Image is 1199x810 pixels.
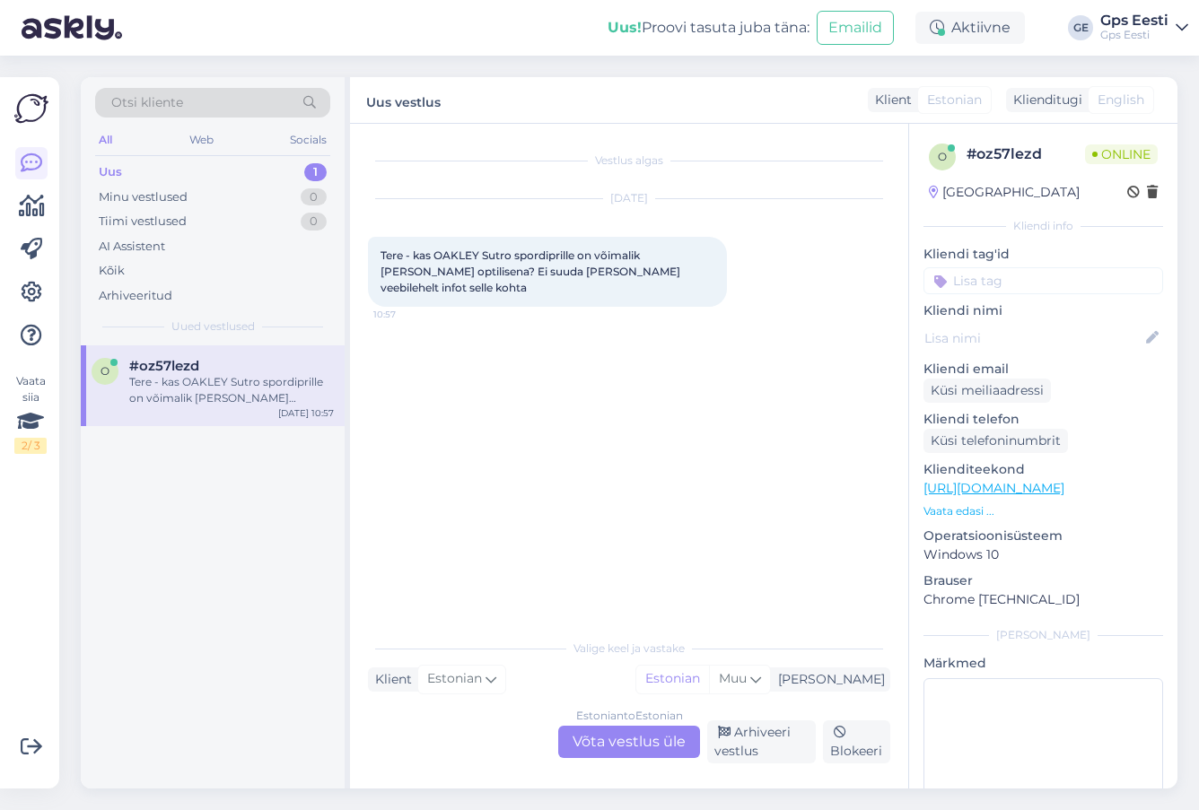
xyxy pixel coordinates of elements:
a: Gps EestiGps Eesti [1100,13,1188,42]
button: Emailid [817,11,894,45]
p: Klienditeekond [923,460,1163,479]
div: Klient [868,91,912,109]
div: Kliendi info [923,218,1163,234]
div: Tere - kas OAKLEY Sutro spordiprille on võimalik [PERSON_NAME] optilisena? Ei suuda [PERSON_NAME]... [129,374,334,406]
img: Askly Logo [14,91,48,126]
div: Vestlus algas [368,152,890,169]
span: Uued vestlused [171,318,255,335]
div: 2 / 3 [14,438,47,454]
div: Uus [99,163,122,181]
p: Kliendi nimi [923,301,1163,320]
span: Estonian [927,91,982,109]
div: 1 [304,163,327,181]
span: o [938,150,947,163]
div: Estonian [636,666,709,692]
div: Tiimi vestlused [99,213,187,231]
span: Muu [719,670,747,686]
p: Kliendi email [923,360,1163,379]
div: Klienditugi [1006,91,1082,109]
div: Küsi meiliaadressi [923,379,1051,403]
div: [DATE] [368,190,890,206]
label: Uus vestlus [366,88,441,112]
div: Blokeeri [823,720,890,763]
span: 10:57 [373,308,441,321]
div: Aktiivne [915,12,1025,44]
p: Chrome [TECHNICAL_ID] [923,590,1163,609]
div: Socials [286,128,330,152]
p: Brauser [923,571,1163,590]
div: Gps Eesti [1100,13,1168,28]
div: Vaata siia [14,373,47,454]
div: Estonian to Estonian [576,708,683,724]
span: English [1098,91,1144,109]
div: [PERSON_NAME] [923,627,1163,643]
p: Kliendi telefon [923,410,1163,429]
div: 0 [301,213,327,231]
p: Kliendi tag'id [923,245,1163,264]
div: [PERSON_NAME] [771,670,885,689]
div: 0 [301,188,327,206]
p: Operatsioonisüsteem [923,527,1163,545]
span: o [101,364,109,378]
input: Lisa nimi [924,328,1142,348]
div: AI Assistent [99,238,165,256]
div: Valige keel ja vastake [368,640,890,657]
p: Märkmed [923,654,1163,673]
span: Otsi kliente [111,93,183,112]
span: Estonian [427,669,482,689]
input: Lisa tag [923,267,1163,294]
p: Vaata edasi ... [923,503,1163,519]
div: Klient [368,670,412,689]
div: Kõik [99,262,125,280]
div: Web [186,128,217,152]
div: # oz57lezd [967,144,1085,165]
div: GE [1068,15,1093,40]
div: Arhiveeritud [99,287,172,305]
div: Proovi tasuta juba täna: [608,17,810,39]
div: Gps Eesti [1100,28,1168,42]
a: [URL][DOMAIN_NAME] [923,480,1064,496]
span: Tere - kas OAKLEY Sutro spordiprille on võimalik [PERSON_NAME] optilisena? Ei suuda [PERSON_NAME]... [381,248,683,294]
div: All [95,128,116,152]
span: #oz57lezd [129,358,199,374]
div: [GEOGRAPHIC_DATA] [929,183,1080,202]
b: Uus! [608,19,642,36]
div: Minu vestlused [99,188,188,206]
span: Online [1085,144,1158,164]
div: Küsi telefoninumbrit [923,429,1068,453]
p: Windows 10 [923,545,1163,564]
div: Võta vestlus üle [558,726,700,758]
div: [DATE] 10:57 [278,406,334,420]
div: Arhiveeri vestlus [707,720,816,763]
